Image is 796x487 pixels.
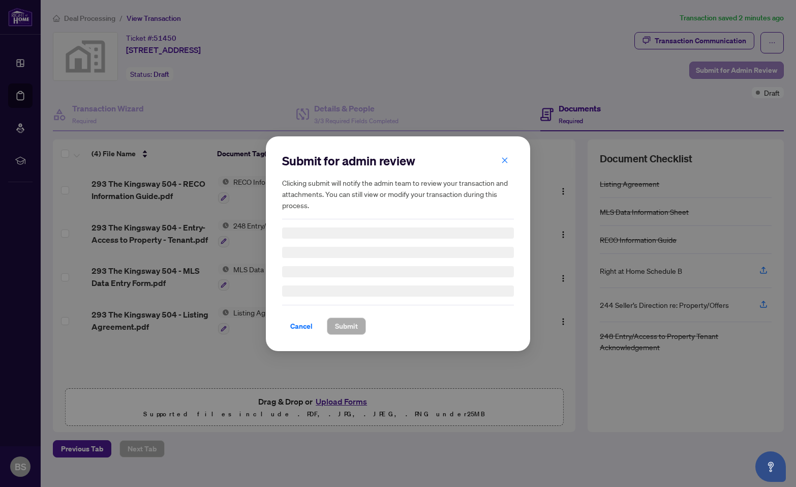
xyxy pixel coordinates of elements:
button: Cancel [282,318,321,335]
span: Cancel [290,318,313,334]
h2: Submit for admin review [282,153,514,169]
button: Submit [327,318,366,335]
span: close [501,156,508,163]
h5: Clicking submit will notify the admin team to review your transaction and attachments. You can st... [282,177,514,211]
button: Open asap [755,451,786,482]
